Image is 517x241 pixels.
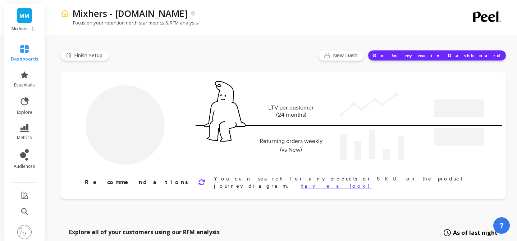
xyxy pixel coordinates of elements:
p: Recommendations [85,178,189,187]
p: Focus on your retention north star metrics & RFM analysis [60,19,198,26]
span: MM [19,12,29,20]
span: metrics [17,135,32,140]
p: Explore all of your customers using our RFM analysis [69,228,220,236]
img: header icon [60,9,69,18]
span: dashboards [11,56,38,62]
a: have a look! [301,183,372,189]
img: profile picture [17,225,32,239]
img: pal seatted on line [204,81,246,142]
span: explore [17,110,32,115]
span: essentials [14,82,35,88]
p: Mixhers - mixhers2.myshopify.com [73,7,188,19]
span: ? [499,220,504,231]
span: New Dash [333,52,360,59]
p: Returning orders weekly (vs New) [257,137,325,154]
span: audiences [14,164,35,169]
button: Finish Setup [60,50,109,61]
span: As of last night [453,228,498,237]
p: Mixhers - mixhers2.myshopify.com [12,26,38,32]
button: ? [493,217,510,234]
p: LTV per customer (24 months) [257,104,325,119]
p: You can search for any products or SKU on the product journey diagram, [214,175,483,189]
button: New Dash [318,50,364,61]
button: Go to my main Dashboard [368,50,506,61]
span: Finish Setup [74,52,105,59]
p: Connection to Shopify was updated successfully! [401,190,489,203]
